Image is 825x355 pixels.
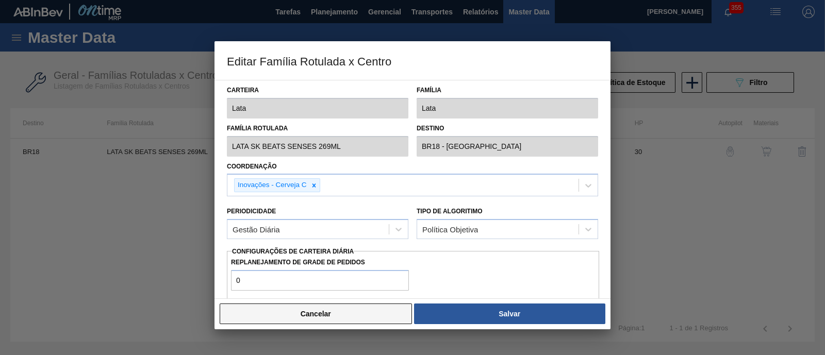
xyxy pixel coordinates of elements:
label: Família [417,83,598,98]
div: Inovações - Cerveja C [235,179,308,192]
label: Periodicidade [227,208,276,215]
h3: Editar Família Rotulada x Centro [214,41,610,80]
label: Replanejamento de Grade de Pedidos [231,255,409,270]
label: Família Rotulada [227,121,408,136]
label: Coordenação [227,163,277,170]
label: Carteira [227,83,408,98]
button: Salvar [414,303,605,324]
button: Cancelar [220,303,412,324]
label: Tipo de Algoritimo [417,208,483,215]
div: Gestão Diária [233,225,280,234]
div: Política Objetiva [422,225,478,234]
span: Configurações de Carteira Diária [232,248,354,255]
label: Destino [417,121,598,136]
